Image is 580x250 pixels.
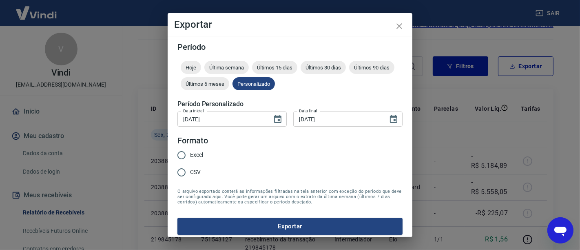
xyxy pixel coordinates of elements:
div: Últimos 15 dias [252,61,297,74]
label: Data final [299,108,317,114]
button: close [390,16,409,36]
span: Últimos 90 dias [349,65,394,71]
span: Hoje [181,65,201,71]
label: Data inicial [183,108,204,114]
span: Últimos 30 dias [301,65,346,71]
h4: Exportar [174,20,406,29]
h5: Período Personalizado [177,100,403,108]
span: Personalizado [232,81,275,87]
div: Personalizado [232,77,275,90]
div: Últimos 90 dias [349,61,394,74]
span: Excel [190,151,203,159]
div: Últimos 6 meses [181,77,229,90]
button: Choose date, selected date is 20 de ago de 2025 [270,111,286,127]
button: Choose date, selected date is 22 de ago de 2025 [385,111,402,127]
span: O arquivo exportado conterá as informações filtradas na tela anterior com exceção do período que ... [177,189,403,205]
button: Exportar [177,218,403,235]
div: Última semana [204,61,249,74]
input: DD/MM/YYYY [177,112,266,127]
div: Últimos 30 dias [301,61,346,74]
iframe: Botão para abrir a janela de mensagens [547,217,573,243]
h5: Período [177,43,403,51]
span: Últimos 15 dias [252,65,297,71]
span: Última semana [204,65,249,71]
span: CSV [190,168,201,176]
legend: Formato [177,135,208,147]
input: DD/MM/YYYY [293,112,382,127]
div: Hoje [181,61,201,74]
span: Últimos 6 meses [181,81,229,87]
